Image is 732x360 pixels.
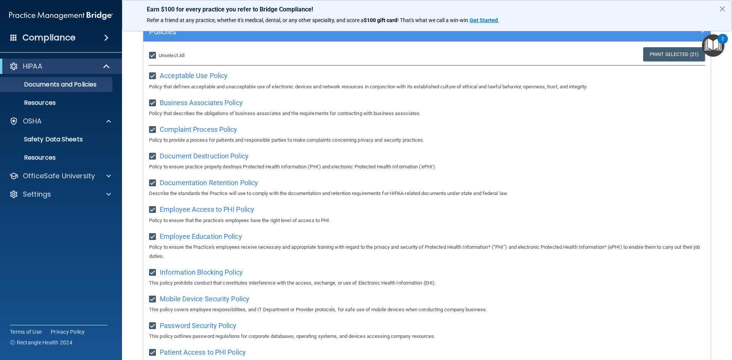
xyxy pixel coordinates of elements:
span: ! That's what we call a win-win. [397,17,470,23]
span: Mobile Device Security Policy [160,295,249,303]
p: Policy that defines acceptable and unacceptable use of electronic devices and network resources i... [149,82,705,91]
p: Resources [5,154,109,162]
span: Refer a friend at any practice, whether it's medical, dental, or any other speciality, and score a [147,17,364,23]
p: Policy to provide a process for patients and responsible parties to make complaints concerning pr... [149,136,705,145]
button: Open Resource Center, 2 new notifications [702,34,724,57]
a: OfficeSafe University [9,171,111,181]
span: Ⓒ Rectangle Health 2024 [10,339,72,346]
p: Documents and Policies [5,81,109,88]
span: Patient Access to PHI Policy [160,348,246,356]
a: Terms of Use [10,328,42,336]
a: OSHA [9,117,111,126]
input: Unselect All [149,53,158,59]
p: Policy that describes the obligations of business associates and the requirements for contracting... [149,109,705,118]
a: Policies [149,26,705,38]
p: Safety Data Sheets [5,136,109,143]
span: Documentation Retention Policy [160,179,258,187]
p: This policy prohibits conduct that constitutes interference with the access, exchange, or use of ... [149,278,705,288]
span: Complaint Process Policy [160,125,237,133]
h5: Policies [149,27,563,36]
span: Unselect All [159,53,185,58]
p: Describe the standards the Practice will use to comply with the documentation and retention requi... [149,189,705,198]
span: Information Blocking Policy [160,268,243,276]
a: Settings [9,190,111,199]
p: OfficeSafe University [23,171,95,181]
span: Document Destruction Policy [160,152,249,160]
span: Employee Education Policy [160,232,242,240]
p: Resources [5,99,109,107]
a: Get Started [470,17,499,23]
p: HIPAA [23,62,42,71]
a: Privacy Policy [51,328,85,336]
p: Policy to ensure that the practice's employees have the right level of access to PHI. [149,216,705,225]
h4: Compliance [22,32,75,43]
a: HIPAA [9,62,111,71]
button: Close [719,3,726,15]
span: Business Associates Policy [160,99,243,107]
span: Password Security Policy [160,322,236,330]
span: Acceptable Use Policy [160,72,228,80]
div: 2 [721,39,724,49]
strong: Get Started [470,17,498,23]
p: OSHA [23,117,42,126]
p: Policy to ensure practice properly destroys Protected Health Information ('PHI') and electronic P... [149,162,705,171]
p: Policy to ensure the Practice's employees receive necessary and appropriate training with regard ... [149,243,705,261]
a: Print Selected (21) [643,47,705,61]
p: This policy outlines password regulations for corporate databases, operating systems, and devices... [149,332,705,341]
p: Earn $100 for every practice you refer to Bridge Compliance! [147,6,707,13]
strong: $100 gift card [364,17,397,23]
p: This policy covers employee responsibilities, and IT Department or Provider protocols, for safe u... [149,305,705,314]
img: PMB logo [9,8,113,23]
p: Settings [23,190,51,199]
span: Employee Access to PHI Policy [160,205,254,213]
